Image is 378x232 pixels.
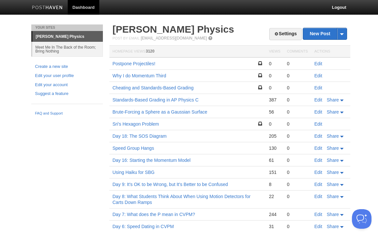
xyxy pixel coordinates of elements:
div: 151 [269,169,280,175]
a: [EMAIL_ADDRESS][DOMAIN_NAME] [141,36,207,40]
a: Sri's Hexagon Problem [113,121,159,127]
a: Edit [315,61,322,66]
a: Day 9: It's OK to be Wrong, but It's Better to be Confused [113,182,228,187]
a: Edit your account [35,82,99,88]
div: 205 [269,133,280,139]
div: 244 [269,211,280,217]
span: Share [327,109,339,115]
a: Edit [315,224,322,229]
a: Edit [315,158,322,163]
div: 0 [287,73,308,79]
a: Edit [315,182,322,187]
a: Standards-Based Grading in AP Physics C [113,97,199,102]
div: 0 [287,224,308,229]
a: Edit [315,73,322,78]
div: 0 [287,85,308,91]
div: 0 [287,97,308,103]
div: 31 [269,224,280,229]
div: 61 [269,157,280,163]
a: Using Haiku for SBG [113,170,155,175]
div: 0 [287,121,308,127]
a: Edit [315,146,322,151]
a: [PERSON_NAME] Physics [33,31,103,42]
a: FAQ and Support [35,111,99,116]
a: Day 16: Starting the Momentum Model [113,158,191,163]
div: 0 [287,211,308,217]
a: Edit [315,170,322,175]
a: Edit your user profile [35,72,99,79]
span: Share [327,212,339,217]
div: 56 [269,109,280,115]
a: Brute-Forcing a Sphere as a Gaussian Surface [113,109,207,115]
div: 8 [269,181,280,187]
a: Settings [269,28,301,40]
a: Edit [315,97,322,102]
div: 0 [269,121,280,127]
th: Views [266,46,284,58]
div: 0 [287,181,308,187]
span: Share [327,170,339,175]
span: Share [327,133,339,139]
a: Postpone Projectiles! [113,61,156,66]
li: Your Sites [31,24,103,31]
iframe: Help Scout Beacon - Open [352,209,371,229]
a: Edit [315,194,322,199]
div: 0 [269,85,280,91]
div: 0 [287,109,308,115]
div: 0 [269,61,280,67]
th: Actions [311,46,350,58]
a: Edit [315,133,322,139]
div: 0 [287,193,308,199]
div: 0 [287,133,308,139]
a: [PERSON_NAME] Physics [113,24,234,35]
span: Share [327,194,339,199]
a: Edit [315,121,322,127]
span: Share [327,224,339,229]
div: 130 [269,145,280,151]
a: Edit [315,85,322,90]
span: Post by Email [113,36,140,40]
div: 0 [287,145,308,151]
div: 0 [287,61,308,67]
a: Day 18: The SOS Diagram [113,133,167,139]
a: Why I do Momentum Third [113,73,166,78]
a: Create a new site [35,63,99,70]
div: 387 [269,97,280,103]
a: Day 6: Speed Dating in CVPM [113,224,174,229]
a: Suggest a feature [35,90,99,97]
div: 22 [269,193,280,199]
a: Meet Me In The Back of the Room; Bring Nothing [32,42,103,56]
a: Cheating and Standards-Based Grading [113,85,194,90]
img: Posthaven-bar [32,6,63,10]
div: 0 [287,157,308,163]
a: Edit [315,212,322,217]
span: Share [327,97,339,102]
th: Homepage Views [109,46,266,58]
div: 0 [287,169,308,175]
th: Comments [284,46,311,58]
span: Share [327,182,339,187]
div: 0 [269,73,280,79]
span: Share [327,146,339,151]
a: Speed Group Hangs [113,146,154,151]
span: Share [327,158,339,163]
a: Day 8: What Students Think About When Using Motion Detectors for Carts Down Ramps [113,194,251,205]
span: 3120 [146,49,155,54]
a: New Post [303,28,346,39]
a: Day 7: What does the P mean in CVPM? [113,212,195,217]
a: Edit [315,109,322,115]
